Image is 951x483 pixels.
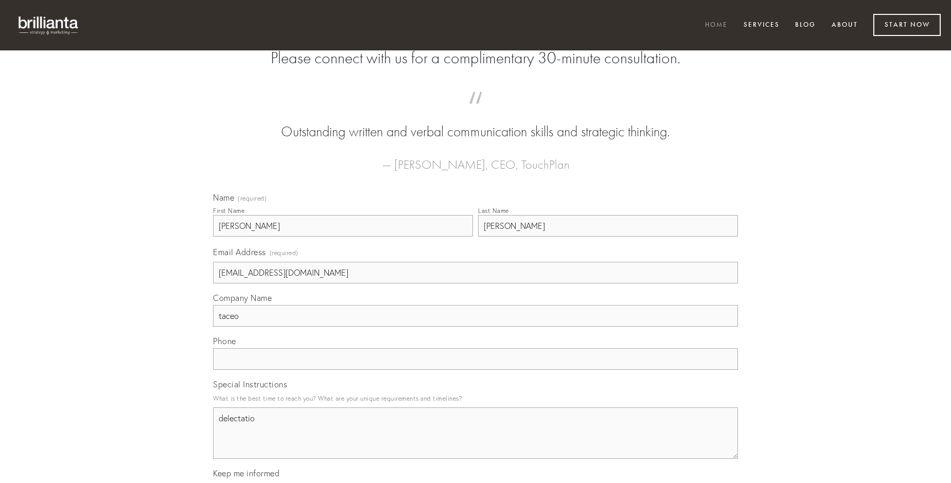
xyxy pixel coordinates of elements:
[788,17,822,34] a: Blog
[213,391,738,405] p: What is the best time to reach you? What are your unique requirements and timelines?
[213,407,738,459] textarea: delectatio
[825,17,865,34] a: About
[213,207,244,214] div: First Name
[270,246,298,260] span: (required)
[238,195,267,202] span: (required)
[230,102,721,122] span: “
[737,17,786,34] a: Services
[698,17,734,34] a: Home
[230,142,721,175] figcaption: — [PERSON_NAME], CEO, TouchPlan
[213,336,236,346] span: Phone
[230,102,721,142] blockquote: Outstanding written and verbal communication skills and strategic thinking.
[213,247,266,257] span: Email Address
[213,468,279,478] span: Keep me informed
[213,293,272,303] span: Company Name
[873,14,941,36] a: Start Now
[10,10,87,40] img: brillianta - research, strategy, marketing
[213,379,287,389] span: Special Instructions
[478,207,509,214] div: Last Name
[213,192,234,203] span: Name
[213,48,738,68] h2: Please connect with us for a complimentary 30-minute consultation.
